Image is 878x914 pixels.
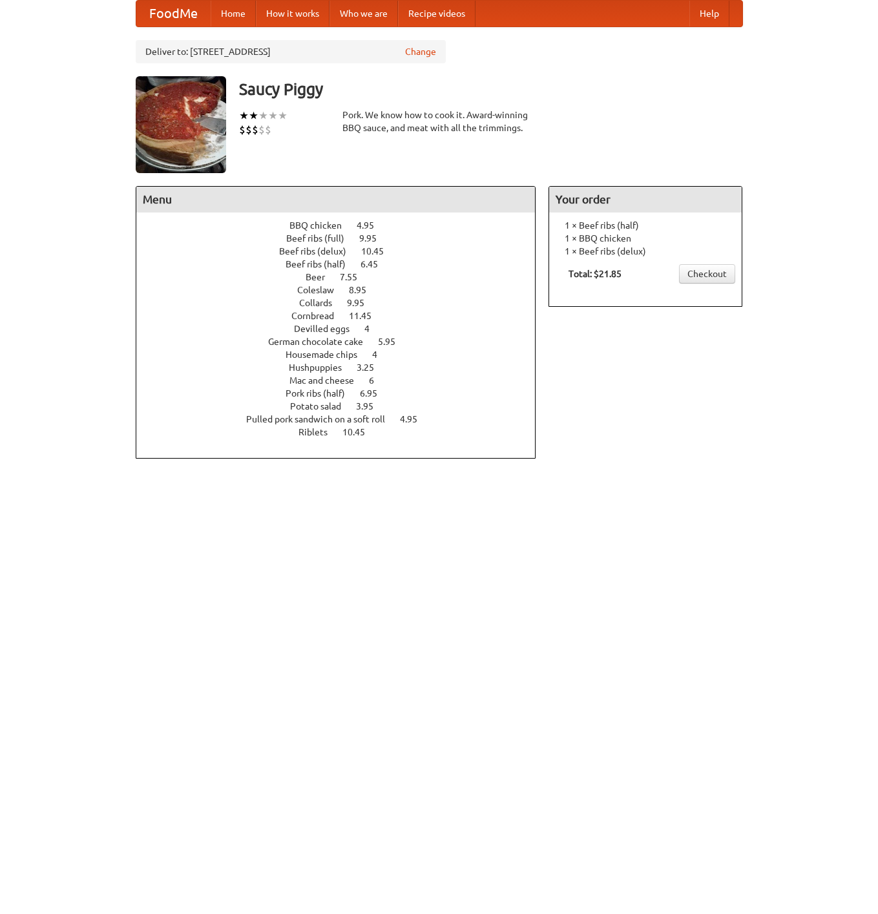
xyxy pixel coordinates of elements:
[347,298,377,308] span: 9.95
[306,272,338,282] span: Beer
[360,388,390,399] span: 6.95
[298,427,389,437] a: Riblets 10.45
[286,388,358,399] span: Pork ribs (half)
[256,1,329,26] a: How it works
[357,220,387,231] span: 4.95
[294,324,362,334] span: Devilled eggs
[329,1,398,26] a: Who we are
[372,349,390,360] span: 4
[239,76,743,102] h3: Saucy Piggy
[239,123,246,137] li: $
[289,375,367,386] span: Mac and cheese
[286,233,401,244] a: Beef ribs (full) 9.95
[290,401,354,411] span: Potato salad
[556,245,735,258] li: 1 × Beef ribs (delux)
[342,427,378,437] span: 10.45
[356,401,386,411] span: 3.95
[258,109,268,123] li: ★
[297,285,390,295] a: Coleslaw 8.95
[679,264,735,284] a: Checkout
[249,109,258,123] li: ★
[361,246,397,256] span: 10.45
[289,220,398,231] a: BBQ chicken 4.95
[268,337,419,347] a: German chocolate cake 5.95
[278,109,287,123] li: ★
[400,414,430,424] span: 4.95
[378,337,408,347] span: 5.95
[246,123,252,137] li: $
[286,259,402,269] a: Beef ribs (half) 6.45
[369,375,387,386] span: 6
[349,285,379,295] span: 8.95
[364,324,382,334] span: 4
[286,349,401,360] a: Housemade chips 4
[291,311,347,321] span: Cornbread
[342,109,536,134] div: Pork. We know how to cook it. Award-winning BBQ sauce, and meat with all the trimmings.
[246,414,398,424] span: Pulled pork sandwich on a soft roll
[136,40,446,63] div: Deliver to: [STREET_ADDRESS]
[556,232,735,245] li: 1 × BBQ chicken
[298,427,340,437] span: Riblets
[294,324,393,334] a: Devilled eggs 4
[398,1,476,26] a: Recipe videos
[286,388,401,399] a: Pork ribs (half) 6.95
[268,337,376,347] span: German chocolate cake
[289,375,398,386] a: Mac and cheese 6
[286,233,357,244] span: Beef ribs (full)
[286,349,370,360] span: Housemade chips
[405,45,436,58] a: Change
[258,123,265,137] li: $
[361,259,391,269] span: 6.45
[268,109,278,123] li: ★
[359,233,390,244] span: 9.95
[136,187,536,213] h4: Menu
[252,123,258,137] li: $
[136,76,226,173] img: angular.jpg
[549,187,742,213] h4: Your order
[299,298,345,308] span: Collards
[289,362,355,373] span: Hushpuppies
[286,259,359,269] span: Beef ribs (half)
[290,401,397,411] a: Potato salad 3.95
[289,220,355,231] span: BBQ chicken
[265,123,271,137] li: $
[357,362,387,373] span: 3.25
[569,269,622,279] b: Total: $21.85
[211,1,256,26] a: Home
[246,414,441,424] a: Pulled pork sandwich on a soft roll 4.95
[297,285,347,295] span: Coleslaw
[291,311,395,321] a: Cornbread 11.45
[136,1,211,26] a: FoodMe
[279,246,359,256] span: Beef ribs (delux)
[299,298,388,308] a: Collards 9.95
[349,311,384,321] span: 11.45
[306,272,381,282] a: Beer 7.55
[289,362,398,373] a: Hushpuppies 3.25
[556,219,735,232] li: 1 × Beef ribs (half)
[239,109,249,123] li: ★
[689,1,729,26] a: Help
[340,272,370,282] span: 7.55
[279,246,408,256] a: Beef ribs (delux) 10.45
